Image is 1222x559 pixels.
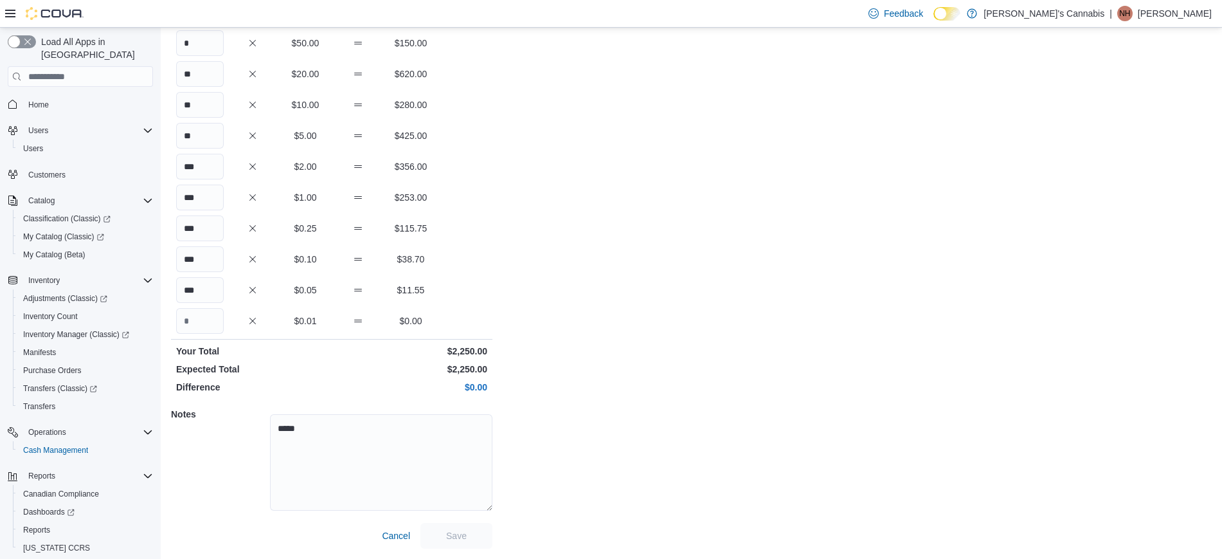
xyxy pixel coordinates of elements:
span: Home [23,96,153,112]
span: Customers [23,167,153,183]
button: Customers [3,165,158,184]
p: $5.00 [282,129,329,142]
a: Inventory Manager (Classic) [13,325,158,344]
a: [US_STATE] CCRS [18,540,95,556]
span: My Catalog (Beta) [23,250,85,260]
a: Users [18,141,48,156]
input: Quantity [176,277,224,303]
button: Operations [23,425,71,440]
span: Canadian Compliance [23,489,99,499]
span: Users [18,141,153,156]
a: Cash Management [18,443,93,458]
a: Adjustments (Classic) [13,289,158,307]
p: $0.00 [334,381,487,394]
p: $11.55 [387,284,435,297]
span: Users [23,143,43,154]
p: $620.00 [387,68,435,80]
a: Dashboards [18,504,80,520]
p: $425.00 [387,129,435,142]
span: Catalog [23,193,153,208]
h5: Notes [171,401,267,427]
p: Difference [176,381,329,394]
button: Operations [3,423,158,441]
span: Inventory Manager (Classic) [18,327,153,342]
button: Catalog [23,193,60,208]
span: Load All Apps in [GEOGRAPHIC_DATA] [36,35,153,61]
span: Purchase Orders [23,365,82,376]
button: Users [13,140,158,158]
button: Reports [23,468,60,484]
span: Cash Management [18,443,153,458]
a: Home [23,97,54,113]
button: Users [23,123,53,138]
input: Quantity [176,154,224,179]
p: [PERSON_NAME]'s Cannabis [984,6,1104,21]
a: My Catalog (Classic) [18,229,109,244]
p: $0.05 [282,284,329,297]
a: Customers [23,167,71,183]
a: My Catalog (Beta) [18,247,91,262]
span: Purchase Orders [18,363,153,378]
p: | [1110,6,1112,21]
span: Home [28,100,49,110]
span: Operations [23,425,153,440]
span: Classification (Classic) [18,211,153,226]
p: $0.01 [282,315,329,327]
span: Cash Management [23,445,88,455]
input: Quantity [176,30,224,56]
span: Operations [28,427,66,437]
a: Transfers (Classic) [13,380,158,398]
p: $150.00 [387,37,435,50]
p: $115.75 [387,222,435,235]
a: Purchase Orders [18,363,87,378]
span: Cancel [382,529,410,542]
a: Transfers (Classic) [18,381,102,396]
p: Expected Total [176,363,329,376]
button: Reports [13,521,158,539]
p: $356.00 [387,160,435,173]
span: Inventory Count [23,311,78,322]
input: Quantity [176,308,224,334]
span: Adjustments (Classic) [23,293,107,304]
p: $50.00 [282,37,329,50]
span: My Catalog (Beta) [18,247,153,262]
button: Canadian Compliance [13,485,158,503]
a: Dashboards [13,503,158,521]
button: Reports [3,467,158,485]
span: Users [23,123,153,138]
img: Cova [26,7,84,20]
a: Classification (Classic) [13,210,158,228]
input: Quantity [176,246,224,272]
input: Quantity [176,123,224,149]
span: Transfers (Classic) [18,381,153,396]
input: Dark Mode [933,7,960,21]
a: My Catalog (Classic) [13,228,158,246]
span: Reports [28,471,55,481]
a: Canadian Compliance [18,486,104,502]
input: Quantity [176,92,224,118]
p: $20.00 [282,68,329,80]
span: Manifests [23,347,56,358]
a: Manifests [18,345,61,360]
button: [US_STATE] CCRS [13,539,158,557]
span: Inventory Count [18,309,153,324]
span: My Catalog (Classic) [23,232,104,242]
span: Adjustments (Classic) [18,291,153,306]
span: Reports [23,525,50,535]
button: Inventory Count [13,307,158,325]
a: Classification (Classic) [18,211,116,226]
span: Washington CCRS [18,540,153,556]
p: $280.00 [387,98,435,111]
button: Inventory [3,271,158,289]
span: NH [1119,6,1130,21]
button: Transfers [13,398,158,416]
span: Transfers (Classic) [23,383,97,394]
span: Inventory [28,275,60,286]
span: Inventory Manager (Classic) [23,329,129,340]
button: Purchase Orders [13,362,158,380]
p: $38.70 [387,253,435,266]
a: Reports [18,522,55,538]
button: Home [3,95,158,113]
p: $2,250.00 [334,363,487,376]
span: Transfers [18,399,153,414]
